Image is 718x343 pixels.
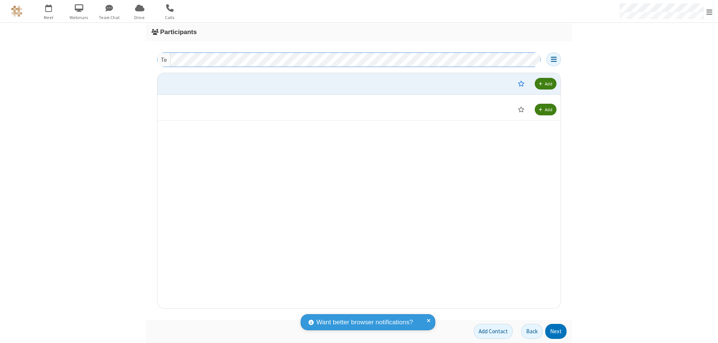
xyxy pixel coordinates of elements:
[156,14,184,21] span: Calls
[545,81,552,86] span: Add
[535,104,556,115] button: Add
[95,14,123,21] span: Team Chat
[65,14,93,21] span: Webinars
[157,53,171,67] div: To
[521,324,543,339] button: Back
[545,106,552,112] span: Add
[513,77,530,90] button: Moderator
[126,14,154,21] span: Drive
[513,103,530,116] button: Moderator
[535,78,556,89] button: Add
[546,52,561,66] button: Open menu
[479,328,508,335] span: Add Contact
[35,14,63,21] span: Meet
[151,28,567,36] h3: Participants
[474,324,513,339] button: Add Contact
[11,6,22,17] img: QA Selenium DO NOT DELETE OR CHANGE
[157,73,561,308] div: grid
[545,324,567,339] button: Next
[316,318,413,327] span: Want better browser notifications?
